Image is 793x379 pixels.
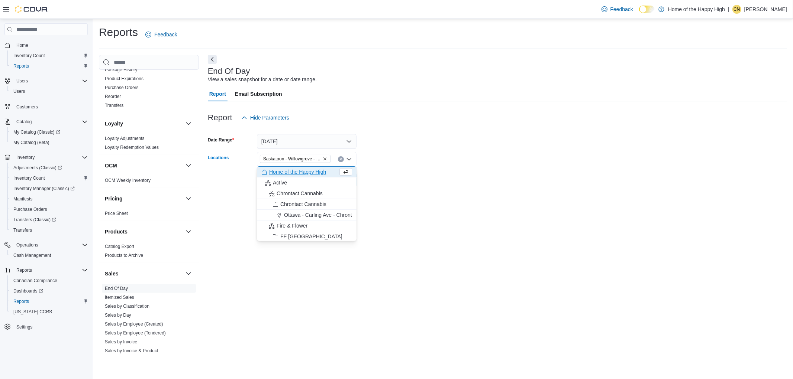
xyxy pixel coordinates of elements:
[10,128,63,137] a: My Catalog (Classic)
[728,5,729,14] p: |
[13,175,45,181] span: Inventory Count
[105,304,149,309] a: Sales by Classification
[10,276,88,285] span: Canadian Compliance
[105,85,139,91] span: Purchase Orders
[10,174,48,183] a: Inventory Count
[7,215,91,225] a: Transfers (Classic)
[105,294,134,300] span: Itemized Sales
[257,167,357,177] button: Home of the Happy High
[105,210,128,216] span: Price Sheet
[273,179,287,186] span: Active
[105,76,144,82] span: Product Expirations
[105,94,121,99] span: Reorder
[13,41,31,50] a: Home
[1,240,91,250] button: Operations
[7,275,91,286] button: Canadian Compliance
[16,267,32,273] span: Reports
[13,102,41,111] a: Customers
[184,119,193,128] button: Loyalty
[105,270,183,277] button: Sales
[105,303,149,309] span: Sales by Classification
[10,226,88,235] span: Transfers
[13,217,56,223] span: Transfers (Classic)
[257,134,357,149] button: [DATE]
[7,61,91,71] button: Reports
[184,194,193,203] button: Pricing
[105,321,163,327] span: Sales by Employee (Created)
[277,222,307,229] span: Fire & Flower
[13,206,47,212] span: Purchase Orders
[99,209,199,221] div: Pricing
[734,5,740,14] span: CN
[208,137,234,143] label: Date Range
[10,195,35,203] a: Manifests
[10,251,54,260] a: Cash Management
[105,270,119,277] h3: Sales
[269,168,326,176] span: Home of the Happy High
[13,76,31,85] button: Users
[184,269,193,278] button: Sales
[105,120,183,127] button: Loyalty
[10,297,88,306] span: Reports
[10,184,88,193] span: Inventory Manager (Classic)
[105,313,131,318] a: Sales by Day
[10,87,28,96] a: Users
[10,205,88,214] span: Purchase Orders
[208,76,317,84] div: View a sales snapshot for a date or date range.
[7,50,91,61] button: Inventory Count
[154,31,177,38] span: Feedback
[257,199,357,210] button: Chrontact Cannabis
[1,265,91,275] button: Reports
[10,163,65,172] a: Adjustments (Classic)
[105,244,134,249] span: Catalog Export
[105,330,166,336] span: Sales by Employee (Tendered)
[105,67,137,72] a: Package History
[13,117,35,126] button: Catalog
[639,6,655,13] input: Dark Mode
[209,86,226,101] span: Report
[16,324,32,330] span: Settings
[10,163,88,172] span: Adjustments (Classic)
[346,156,352,162] button: Close list of options
[208,55,217,64] button: Next
[235,86,282,101] span: Email Subscription
[208,113,232,122] h3: Report
[732,5,741,14] div: Clayton Neitzel
[105,120,123,127] h3: Loyalty
[10,287,88,295] span: Dashboards
[10,287,46,295] a: Dashboards
[10,307,55,316] a: [US_STATE] CCRS
[10,138,88,147] span: My Catalog (Beta)
[13,76,88,85] span: Users
[13,102,88,111] span: Customers
[7,204,91,215] button: Purchase Orders
[10,62,32,71] a: Reports
[99,134,199,155] div: Loyalty
[105,339,137,344] a: Sales by Invoice
[105,312,131,318] span: Sales by Day
[105,85,139,90] a: Purchase Orders
[10,138,52,147] a: My Catalog (Beta)
[105,144,159,150] span: Loyalty Redemption Values
[10,215,59,224] a: Transfers (Classic)
[105,136,145,141] a: Loyalty Adjustments
[250,114,289,121] span: Hide Parameters
[13,241,88,249] span: Operations
[16,242,38,248] span: Operations
[13,129,60,135] span: My Catalog (Classic)
[257,231,357,242] button: FF [GEOGRAPHIC_DATA]
[105,135,145,141] span: Loyalty Adjustments
[323,157,327,161] button: Remove Saskatoon - Willowgrove - Fire & Flower from selection in this group
[10,51,48,60] a: Inventory Count
[13,241,41,249] button: Operations
[13,40,88,50] span: Home
[277,190,323,197] span: Chrontact Cannabis
[105,178,151,183] a: OCM Weekly Inventory
[105,252,143,258] span: Products to Archive
[257,210,357,220] button: Ottawa - Carling Ave - Chrontact Cannabis
[99,242,199,263] div: Products
[13,140,49,146] span: My Catalog (Beta)
[1,76,91,86] button: Users
[668,5,725,14] p: Home of the Happy High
